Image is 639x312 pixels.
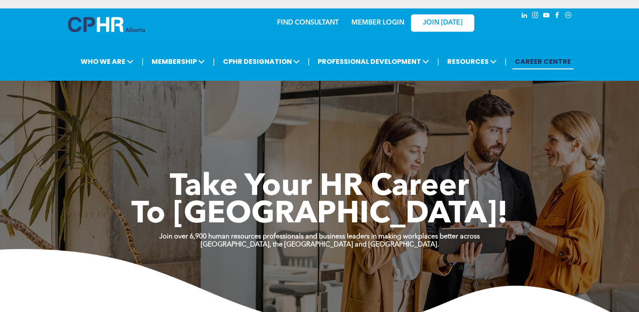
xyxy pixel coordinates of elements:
li: | [141,53,144,70]
span: RESOURCES [445,54,499,69]
span: JOIN [DATE] [423,19,462,27]
a: linkedin [520,11,529,22]
span: PROFESSIONAL DEVELOPMENT [315,54,432,69]
a: instagram [531,11,540,22]
span: To [GEOGRAPHIC_DATA]! [131,200,508,230]
span: CPHR DESIGNATION [220,54,302,69]
li: | [308,53,310,70]
a: JOIN [DATE] [411,14,474,32]
a: CAREER CENTRE [512,54,574,69]
strong: [GEOGRAPHIC_DATA], the [GEOGRAPHIC_DATA] and [GEOGRAPHIC_DATA]. [201,241,439,248]
a: FIND CONSULTANT [277,19,339,26]
span: WHO WE ARE [78,54,136,69]
li: | [213,53,215,70]
li: | [437,53,439,70]
a: facebook [553,11,562,22]
li: | [505,53,507,70]
img: A blue and white logo for cp alberta [68,17,145,32]
a: Social network [564,11,573,22]
span: Take Your HR Career [170,172,469,203]
span: MEMBERSHIP [149,54,207,69]
a: youtube [542,11,551,22]
a: MEMBER LOGIN [351,19,404,26]
strong: Join over 6,900 human resources professionals and business leaders in making workplaces better ac... [159,233,480,240]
